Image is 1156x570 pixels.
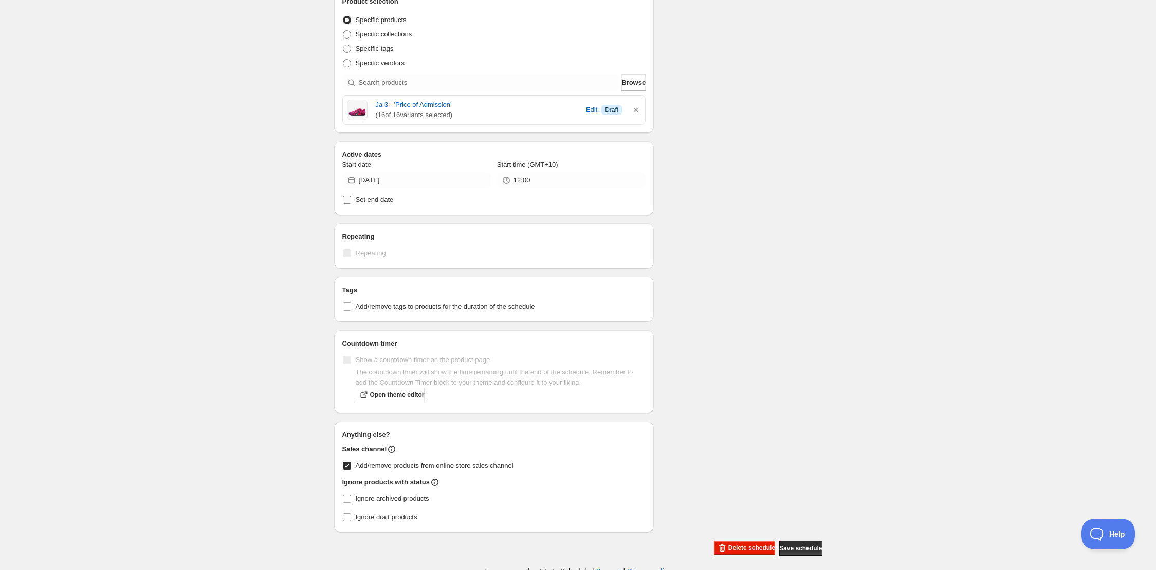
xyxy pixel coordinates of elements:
h2: Repeating [342,232,646,242]
span: Ignore draft products [356,513,417,521]
h2: Ignore products with status [342,477,430,487]
span: Specific vendors [356,59,405,67]
span: Save schedule [779,544,822,553]
span: Edit [586,105,597,115]
span: Specific tags [356,45,394,52]
span: Show a countdown timer on the product page [356,356,490,364]
span: ( 16 of 16 variants selected) [376,110,583,120]
button: Browse [621,74,646,91]
span: Specific collections [356,30,412,38]
span: Draft [605,106,618,114]
h2: Active dates [342,149,646,160]
span: Set end date [356,196,394,203]
span: Repeating [356,249,386,257]
button: Delete schedule [714,541,775,555]
h2: Countdown timer [342,338,646,349]
span: Add/remove products from online store sales channel [356,462,513,469]
button: Save schedule [779,541,822,556]
span: Open theme editor [370,391,425,399]
span: Start date [342,161,371,168]
span: Add/remove tags to products for the duration of the schedule [356,302,535,310]
a: Ja 3 - 'Price of Admission' [376,100,583,110]
a: Open theme editor [356,388,425,402]
span: Ignore archived products [356,495,429,502]
h2: Tags [342,285,646,295]
h2: Anything else? [342,430,646,440]
button: Edit [584,102,599,118]
span: Delete schedule [728,544,775,552]
iframe: Toggle Customer Support [1081,519,1135,549]
p: The countdown timer will show the time remaining until the end of the schedule. Remember to add t... [356,367,646,388]
span: Specific products [356,16,407,24]
span: Browse [621,78,646,88]
h2: Sales channel [342,444,387,454]
input: Search products [359,74,620,91]
span: Start time (GMT+10) [497,161,558,168]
